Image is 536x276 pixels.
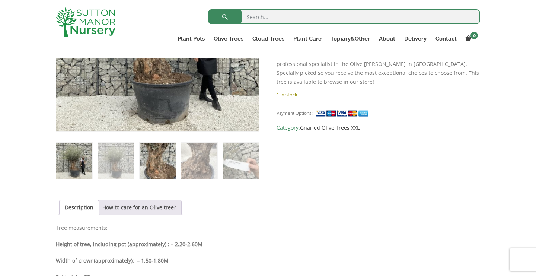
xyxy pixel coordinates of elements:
img: Gnarled Olive Tree XXL (Ancient) J517 - Image 3 [140,143,176,179]
img: logo [56,7,115,37]
strong: Width of crown : – 1.50-1.80M [56,257,169,264]
img: Gnarled Olive Tree XXL (Ancient) J517 - Image 2 [98,143,134,179]
a: Delivery [400,34,431,44]
span: 0 [470,32,478,39]
img: Gnarled Olive Tree XXL (Ancient) J517 [56,143,92,179]
a: Cloud Trees [248,34,289,44]
a: 0 [461,34,480,44]
a: Olive Trees [209,34,248,44]
a: Topiary&Other [326,34,374,44]
a: About [374,34,400,44]
span: Category: [277,123,480,132]
a: Contact [431,34,461,44]
img: Gnarled Olive Tree XXL (Ancient) J517 - Image 4 [181,143,217,179]
b: Height of tree, including pot (approximately) : – 2.20-2.60M [56,241,202,248]
p: These beautiful Spanish Olive trees are have been hand selected by our professional specialist in... [277,51,480,86]
a: Gnarled Olive Trees XXL [300,124,360,131]
a: Description [65,200,93,215]
a: Plant Care [289,34,326,44]
b: (approximately) [94,257,133,264]
a: How to care for an Olive tree? [102,200,176,215]
a: Plant Pots [173,34,209,44]
img: Gnarled Olive Tree XXL (Ancient) J517 - Image 5 [223,143,259,179]
small: Payment Options: [277,110,313,116]
p: 1 in stock [277,90,480,99]
img: payment supported [315,110,371,117]
input: Search... [208,9,480,24]
p: Tree measurements: [56,223,480,232]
